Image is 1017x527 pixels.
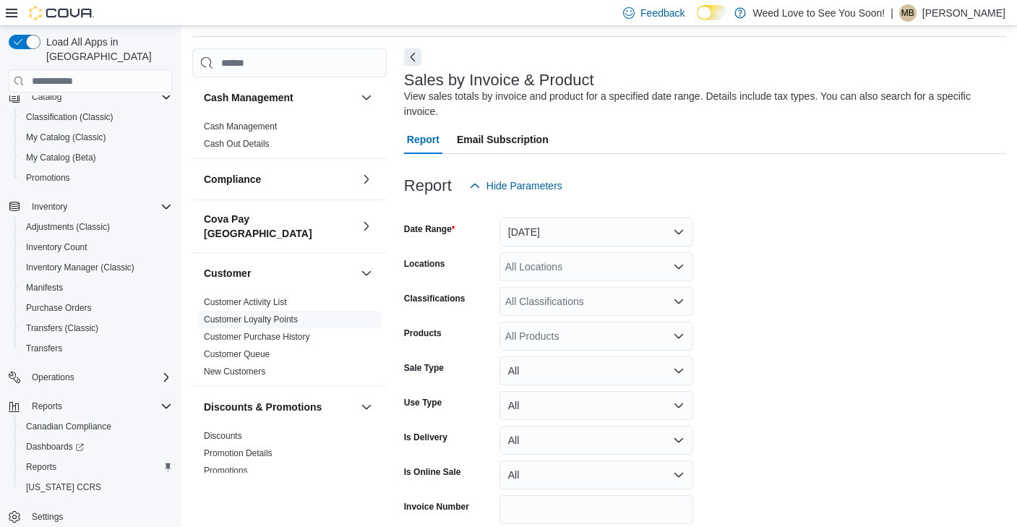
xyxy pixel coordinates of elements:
[26,241,87,253] span: Inventory Count
[14,437,178,457] a: Dashboards
[14,147,178,168] button: My Catalog (Beta)
[26,343,62,354] span: Transfers
[26,262,134,273] span: Inventory Manager (Classic)
[499,460,693,489] button: All
[20,149,172,166] span: My Catalog (Beta)
[14,416,178,437] button: Canadian Compliance
[204,212,355,241] h3: Cova Pay [GEOGRAPHIC_DATA]
[14,278,178,298] button: Manifests
[26,88,67,106] button: Catalog
[20,438,90,455] a: Dashboards
[20,218,116,236] a: Adjustments (Classic)
[3,396,178,416] button: Reports
[673,296,685,307] button: Open list of options
[20,299,98,317] a: Purchase Orders
[26,111,113,123] span: Classification (Classic)
[404,293,465,304] label: Classifications
[14,338,178,359] button: Transfers
[204,400,355,414] button: Discounts & Promotions
[899,4,917,22] div: Melanie Bekevich
[26,507,172,526] span: Settings
[192,427,387,485] div: Discounts & Promotions
[204,266,251,280] h3: Customer
[457,125,549,154] span: Email Subscription
[673,330,685,342] button: Open list of options
[404,432,447,443] label: Is Delivery
[3,197,178,217] button: Inventory
[14,318,178,338] button: Transfers (Classic)
[20,108,119,126] a: Classification (Classic)
[20,320,104,337] a: Transfers (Classic)
[20,458,62,476] a: Reports
[404,89,998,119] div: View sales totals by invoice and product for a specified date range. Details include tax types. Y...
[404,466,461,478] label: Is Online Sale
[20,438,172,455] span: Dashboards
[20,149,102,166] a: My Catalog (Beta)
[20,479,107,496] a: [US_STATE] CCRS
[26,198,172,215] span: Inventory
[358,398,375,416] button: Discounts & Promotions
[204,400,322,414] h3: Discounts & Promotions
[404,48,421,66] button: Next
[32,91,61,103] span: Catalog
[404,327,442,339] label: Products
[673,261,685,273] button: Open list of options
[204,367,265,377] a: New Customers
[204,431,242,441] a: Discounts
[14,168,178,188] button: Promotions
[404,258,445,270] label: Locations
[26,481,101,493] span: [US_STATE] CCRS
[26,461,56,473] span: Reports
[26,302,92,314] span: Purchase Orders
[3,367,178,387] button: Operations
[20,239,172,256] span: Inventory Count
[404,501,469,513] label: Invoice Number
[20,479,172,496] span: Washington CCRS
[3,506,178,527] button: Settings
[26,322,98,334] span: Transfers (Classic)
[32,511,63,523] span: Settings
[14,257,178,278] button: Inventory Manager (Classic)
[20,299,172,317] span: Purchase Orders
[14,237,178,257] button: Inventory Count
[26,398,68,415] button: Reports
[26,132,106,143] span: My Catalog (Classic)
[14,217,178,237] button: Adjustments (Classic)
[486,179,562,193] span: Hide Parameters
[204,297,287,307] a: Customer Activity List
[499,426,693,455] button: All
[14,298,178,318] button: Purchase Orders
[20,279,172,296] span: Manifests
[204,466,248,476] a: Promotions
[3,87,178,107] button: Catalog
[20,418,172,435] span: Canadian Compliance
[26,441,84,453] span: Dashboards
[358,89,375,106] button: Cash Management
[40,35,172,64] span: Load All Apps in [GEOGRAPHIC_DATA]
[192,294,387,386] div: Customer
[404,397,442,408] label: Use Type
[26,508,69,526] a: Settings
[404,72,594,89] h3: Sales by Invoice & Product
[463,171,568,200] button: Hide Parameters
[404,177,452,194] h3: Report
[20,340,172,357] span: Transfers
[20,320,172,337] span: Transfers (Classic)
[20,340,68,357] a: Transfers
[358,218,375,235] button: Cova Pay [GEOGRAPHIC_DATA]
[499,218,693,247] button: [DATE]
[26,398,172,415] span: Reports
[26,221,110,233] span: Adjustments (Classic)
[20,108,172,126] span: Classification (Classic)
[697,5,727,20] input: Dark Mode
[20,218,172,236] span: Adjustments (Classic)
[204,314,298,325] a: Customer Loyalty Points
[26,172,70,184] span: Promotions
[20,169,172,187] span: Promotions
[20,418,117,435] a: Canadian Compliance
[26,152,96,163] span: My Catalog (Beta)
[499,356,693,385] button: All
[32,400,62,412] span: Reports
[204,266,355,280] button: Customer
